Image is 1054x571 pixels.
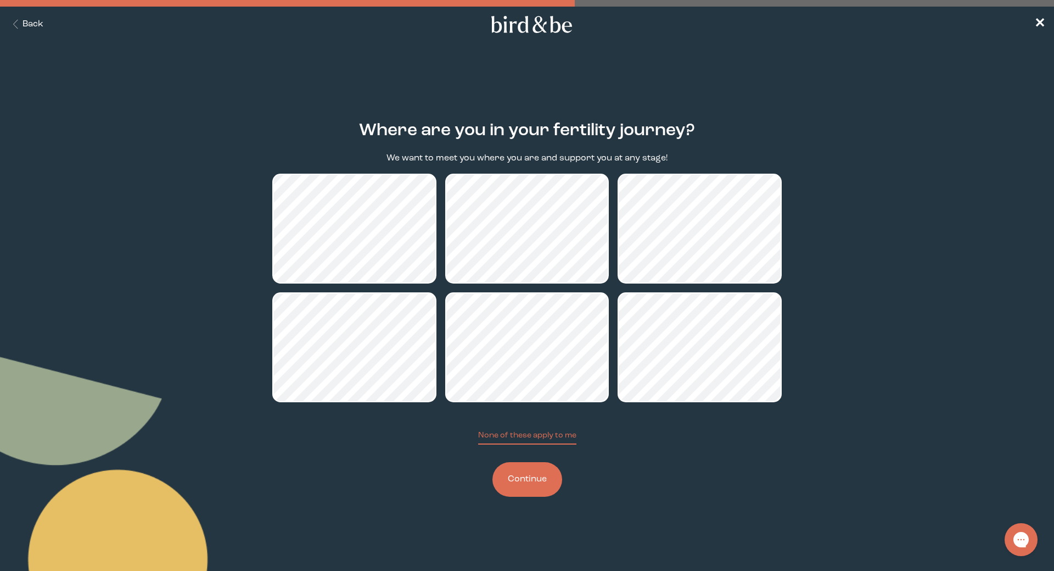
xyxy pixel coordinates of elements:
[1034,18,1045,31] span: ✕
[9,18,43,31] button: Back Button
[1034,15,1045,34] a: ✕
[999,519,1043,560] iframe: Gorgias live chat messenger
[478,430,576,445] button: None of these apply to me
[359,118,695,143] h2: Where are you in your fertility journey?
[386,152,668,165] p: We want to meet you where you are and support you at any stage!
[492,462,562,497] button: Continue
